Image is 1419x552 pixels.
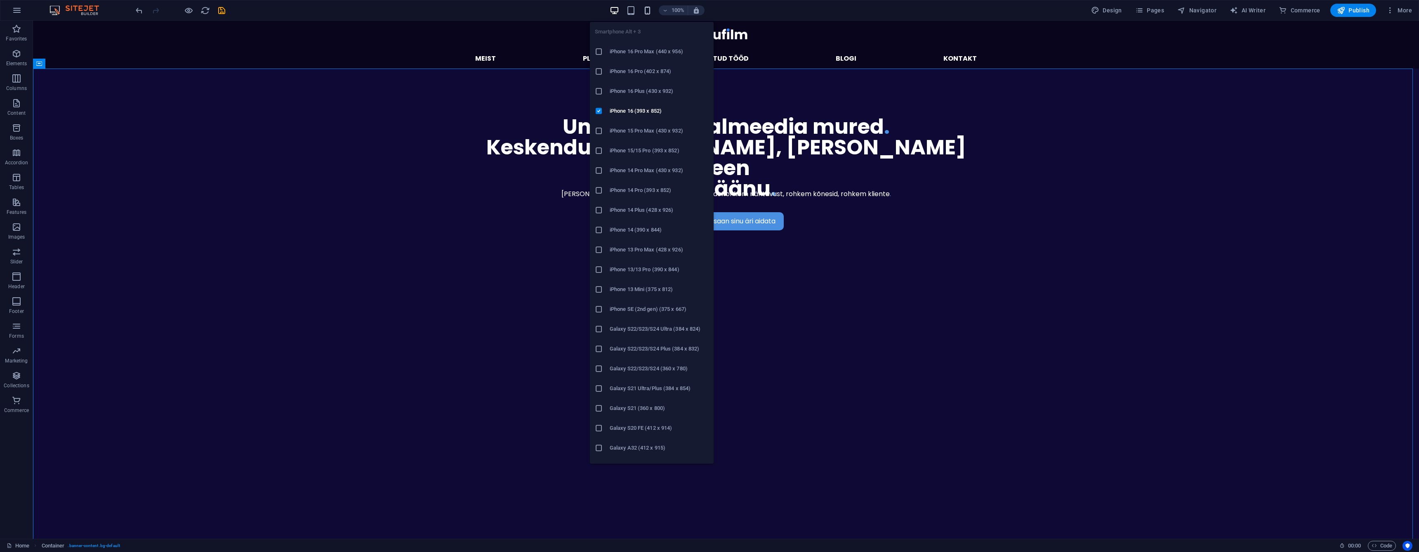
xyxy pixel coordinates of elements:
p: Images [8,234,25,240]
i: On resize automatically adjust zoom level to fit chosen device. [693,7,700,14]
button: Navigator [1174,4,1220,17]
h6: Session time [1339,541,1361,551]
span: . banner-content .bg-default [68,541,120,551]
i: Reload page [200,6,210,15]
span: More [1386,6,1412,14]
a: Click to cancel selection. Double-click to open Pages [7,541,29,551]
h6: iPhone 14 (390 x 844) [610,225,709,235]
h6: iPhone 13 Mini (375 x 812) [610,284,709,294]
i: Undo: Change round corners (Ctrl+Z) [134,6,144,15]
span: Code [1372,541,1392,551]
span: Publish [1337,6,1369,14]
h6: iPhone 16 (393 x 852) [610,106,709,116]
button: More [1383,4,1415,17]
button: Usercentrics [1402,541,1412,551]
p: Features [7,209,26,216]
span: Pages [1135,6,1164,14]
h6: Galaxy S22/S23/S24 Plus (384 x 832) [610,344,709,354]
button: Design [1088,4,1125,17]
p: Footer [9,308,24,315]
button: Pages [1132,4,1167,17]
h6: iPhone SE (2nd gen) (375 x 667) [610,304,709,314]
button: reload [200,5,210,15]
button: Publish [1330,4,1376,17]
p: Favorites [6,36,27,42]
h6: Galaxy S22/S23/S24 Ultra (384 x 824) [610,324,709,334]
button: Commerce [1275,4,1324,17]
h6: 100% [671,5,684,15]
nav: breadcrumb [42,541,120,551]
i: Save (Ctrl+S) [217,6,226,15]
p: Tables [9,184,24,191]
span: : [1354,543,1355,549]
h6: iPhone 13 Pro Max (428 x 926) [610,245,709,255]
h6: Galaxy S22/S23/S24 (360 x 780) [610,364,709,374]
span: Commerce [1279,6,1320,14]
h6: iPhone 13/13 Pro (390 x 844) [610,265,709,275]
button: undo [134,5,144,15]
h6: Pixel 9 Pro XL (428 x 926) [610,463,709,473]
span: Navigator [1177,6,1216,14]
span: 00 00 [1348,541,1361,551]
h6: iPhone 15 Pro Max (430 x 932) [610,126,709,136]
h6: Galaxy A32 (412 x 915) [610,443,709,453]
h6: Galaxy S21 (360 x 800) [610,403,709,413]
span: Design [1091,6,1122,14]
h6: iPhone 16 Pro Max (440 x 956) [610,47,709,57]
h6: Galaxy S20 FE (412 x 914) [610,423,709,433]
p: Forms [9,333,24,339]
button: save [217,5,226,15]
span: AI Writer [1230,6,1266,14]
p: Boxes [10,135,24,141]
p: Marketing [5,358,28,364]
button: Code [1368,541,1396,551]
h6: iPhone 16 Pro (402 x 874) [610,66,709,76]
p: Elements [6,60,27,67]
button: AI Writer [1226,4,1269,17]
button: 100% [659,5,688,15]
h6: Galaxy S21 Ultra/Plus (384 x 854) [610,384,709,393]
p: Accordion [5,159,28,166]
h6: iPhone 14 Pro Max (430 x 932) [610,166,709,175]
p: Columns [6,85,27,92]
h6: iPhone 14 Plus (428 x 926) [610,205,709,215]
p: Content [7,110,26,116]
h6: iPhone 16 Plus (430 x 932) [610,86,709,96]
h6: iPhone 15/15 Pro (393 x 852) [610,146,709,156]
p: Collections [4,382,29,389]
h6: iPhone 14 Pro (393 x 852) [610,185,709,195]
p: Commerce [4,407,29,414]
img: Editor Logo [47,5,109,15]
p: Slider [10,258,23,265]
div: Design (Ctrl+Alt+Y) [1088,4,1125,17]
span: Click to select. Double-click to edit [42,541,65,551]
p: Header [8,283,25,290]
